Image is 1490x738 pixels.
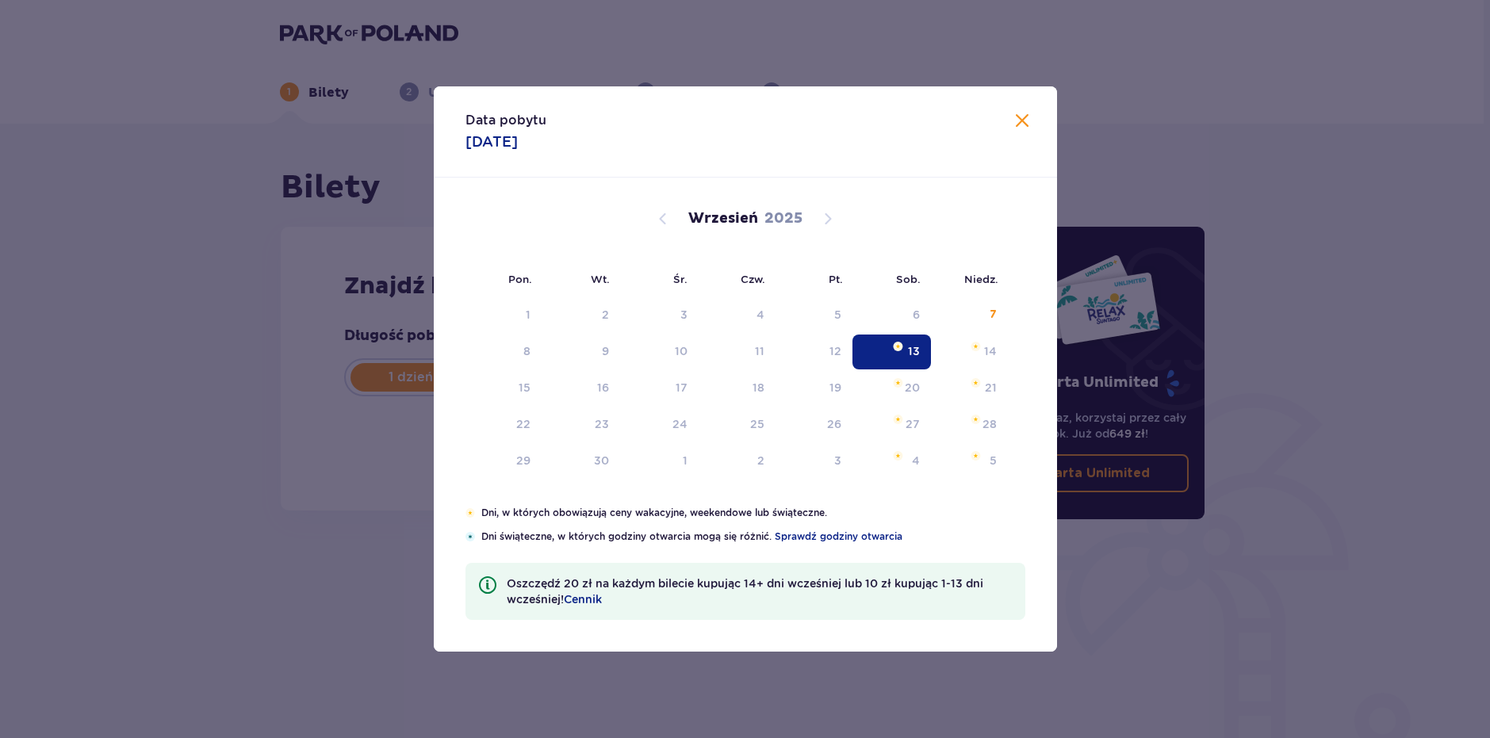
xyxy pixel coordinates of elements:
[699,444,776,479] td: czwartek, 2 października 2025
[852,335,931,369] td: Selected. sobota, 13 września 2025
[964,273,998,285] small: Niedz.
[688,209,758,228] p: Wrzesień
[620,444,699,479] td: środa, 1 października 2025
[776,371,852,406] td: piątek, 19 września 2025
[542,371,620,406] td: wtorek, 16 września 2025
[908,343,920,359] div: 13
[508,273,532,285] small: Pon.
[931,444,1008,479] td: niedziela, 5 października 2025
[673,273,688,285] small: Śr.
[542,298,620,333] td: Not available. wtorek, 2 września 2025
[756,307,764,323] div: 4
[755,343,764,359] div: 11
[620,407,699,442] td: środa, 24 września 2025
[699,298,776,333] td: Not available. czwartek, 4 września 2025
[481,506,1025,520] p: Dni, w których obowiązują ceny wakacyjne, weekendowe lub świąteczne.
[602,343,609,359] div: 9
[852,407,931,442] td: sobota, 27 września 2025
[523,343,531,359] div: 8
[699,335,776,369] td: czwartek, 11 września 2025
[931,335,1008,369] td: niedziela, 14 września 2025
[699,407,776,442] td: czwartek, 25 września 2025
[676,380,688,396] div: 17
[750,416,764,432] div: 25
[905,380,920,396] div: 20
[852,298,931,333] td: Not available. sobota, 6 września 2025
[675,343,688,359] div: 10
[776,298,852,333] td: Not available. piątek, 5 września 2025
[741,273,765,285] small: Czw.
[753,380,764,396] div: 18
[776,335,852,369] td: piątek, 12 września 2025
[913,307,920,323] div: 6
[465,444,542,479] td: poniedziałek, 29 września 2025
[595,416,609,432] div: 23
[834,307,841,323] div: 5
[542,407,620,442] td: wtorek, 23 września 2025
[526,307,531,323] div: 1
[931,298,1008,333] td: Not available. niedziela, 7 września 2025
[465,371,542,406] td: poniedziałek, 15 września 2025
[680,307,688,323] div: 3
[776,444,852,479] td: piątek, 3 października 2025
[764,209,802,228] p: 2025
[699,371,776,406] td: czwartek, 18 września 2025
[620,371,699,406] td: środa, 17 września 2025
[516,416,531,432] div: 22
[829,273,843,285] small: Pt.
[896,273,921,285] small: Sob.
[829,343,841,359] div: 12
[912,453,920,468] div: 4
[852,444,931,479] td: sobota, 4 października 2025
[597,380,609,396] div: 16
[594,453,609,468] div: 30
[852,371,931,406] td: sobota, 20 września 2025
[516,453,531,468] div: 29
[434,178,1057,506] div: Calendar
[672,416,688,432] div: 24
[542,335,620,369] td: wtorek, 9 września 2025
[465,335,542,369] td: poniedziałek, 8 września 2025
[465,407,542,442] td: poniedziałek, 22 września 2025
[834,453,841,468] div: 3
[931,407,1008,442] td: niedziela, 28 września 2025
[591,273,610,285] small: Wt.
[465,298,542,333] td: Not available. poniedziałek, 1 września 2025
[829,380,841,396] div: 19
[757,453,764,468] div: 2
[683,453,688,468] div: 1
[542,444,620,479] td: wtorek, 30 września 2025
[906,416,920,432] div: 27
[931,371,1008,406] td: niedziela, 21 września 2025
[827,416,841,432] div: 26
[519,380,531,396] div: 15
[620,335,699,369] td: środa, 10 września 2025
[776,407,852,442] td: piątek, 26 września 2025
[620,298,699,333] td: Not available. środa, 3 września 2025
[602,307,609,323] div: 2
